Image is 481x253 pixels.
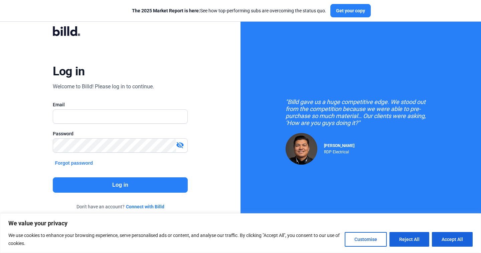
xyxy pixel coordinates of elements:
[8,219,473,227] p: We value your privacy
[132,7,326,14] div: See how top-performing subs are overcoming the status quo.
[345,232,387,247] button: Customise
[120,213,160,219] a: [PHONE_NUMBER]
[132,8,200,13] span: The 2025 Market Report is here:
[53,213,187,219] div: Questions? Call us
[8,231,340,247] p: We use cookies to enhance your browsing experience, serve personalised ads or content, and analys...
[330,4,371,17] button: Get your copy
[389,232,429,247] button: Reject All
[53,130,187,137] div: Password
[324,143,354,148] span: [PERSON_NAME]
[53,101,187,108] div: Email
[53,203,187,210] div: Don't have an account?
[126,203,164,210] a: Connect with Billd
[286,98,436,126] div: "Billd gave us a huge competitive edge. We stood out from the competition because we were able to...
[53,177,187,193] button: Log in
[324,148,354,154] div: RDP Electrical
[53,159,95,167] button: Forgot password
[286,133,317,165] img: Raul Pacheco
[53,83,154,91] div: Welcome to Billd! Please log in to continue.
[53,64,85,79] div: Log in
[432,232,473,247] button: Accept All
[176,141,184,149] mat-icon: visibility_off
